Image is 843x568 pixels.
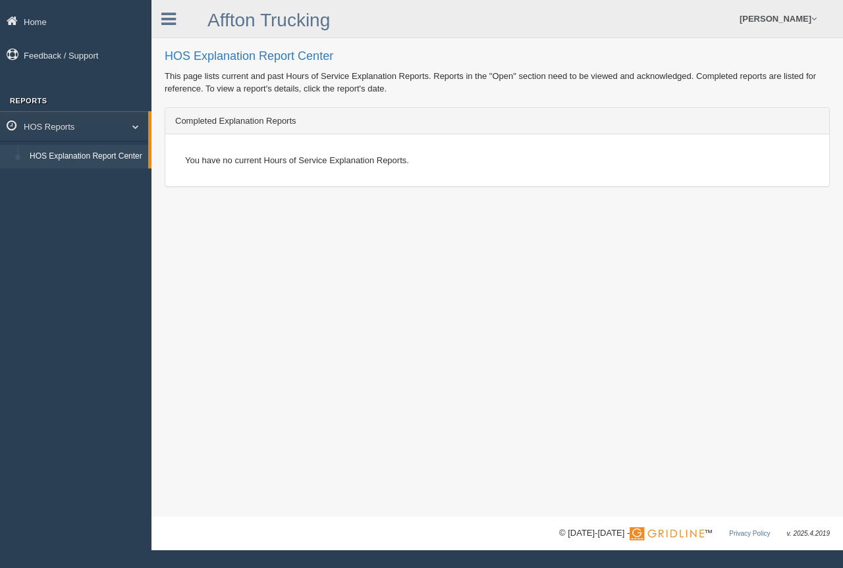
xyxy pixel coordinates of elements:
[207,10,330,30] a: Affton Trucking
[630,527,704,540] img: Gridline
[165,50,830,63] h2: HOS Explanation Report Center
[165,108,829,134] div: Completed Explanation Reports
[729,530,770,537] a: Privacy Policy
[175,144,819,176] div: You have no current Hours of Service Explanation Reports.
[559,527,830,540] div: © [DATE]-[DATE] - ™
[24,145,148,168] a: HOS Explanation Report Center
[787,530,830,537] span: v. 2025.4.2019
